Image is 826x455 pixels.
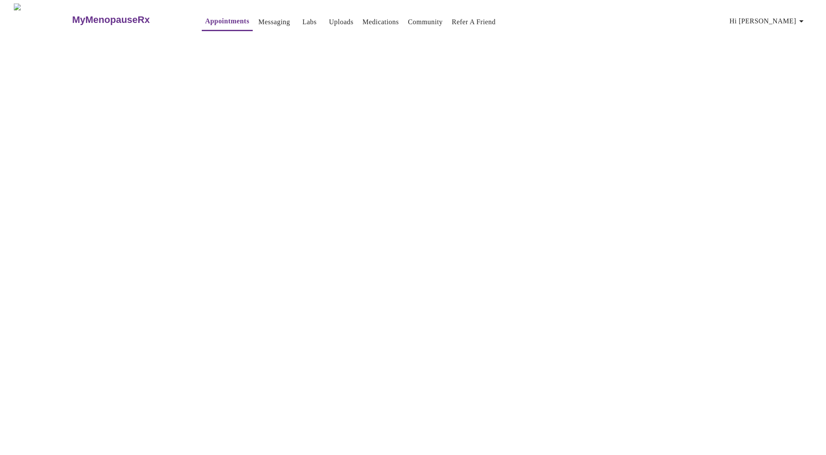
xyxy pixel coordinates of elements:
button: Hi [PERSON_NAME] [726,13,810,30]
a: Refer a Friend [452,16,496,28]
button: Messaging [255,13,293,31]
span: Hi [PERSON_NAME] [730,15,807,27]
button: Labs [296,13,324,31]
a: Medications [362,16,399,28]
a: Uploads [329,16,354,28]
a: Messaging [258,16,290,28]
img: MyMenopauseRx Logo [14,3,71,36]
button: Refer a Friend [448,13,499,31]
button: Uploads [326,13,357,31]
a: MyMenopauseRx [71,5,184,35]
a: Community [408,16,443,28]
a: Labs [302,16,317,28]
button: Community [404,13,446,31]
h3: MyMenopauseRx [72,14,150,26]
button: Appointments [202,13,253,31]
a: Appointments [205,15,249,27]
button: Medications [359,13,402,31]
